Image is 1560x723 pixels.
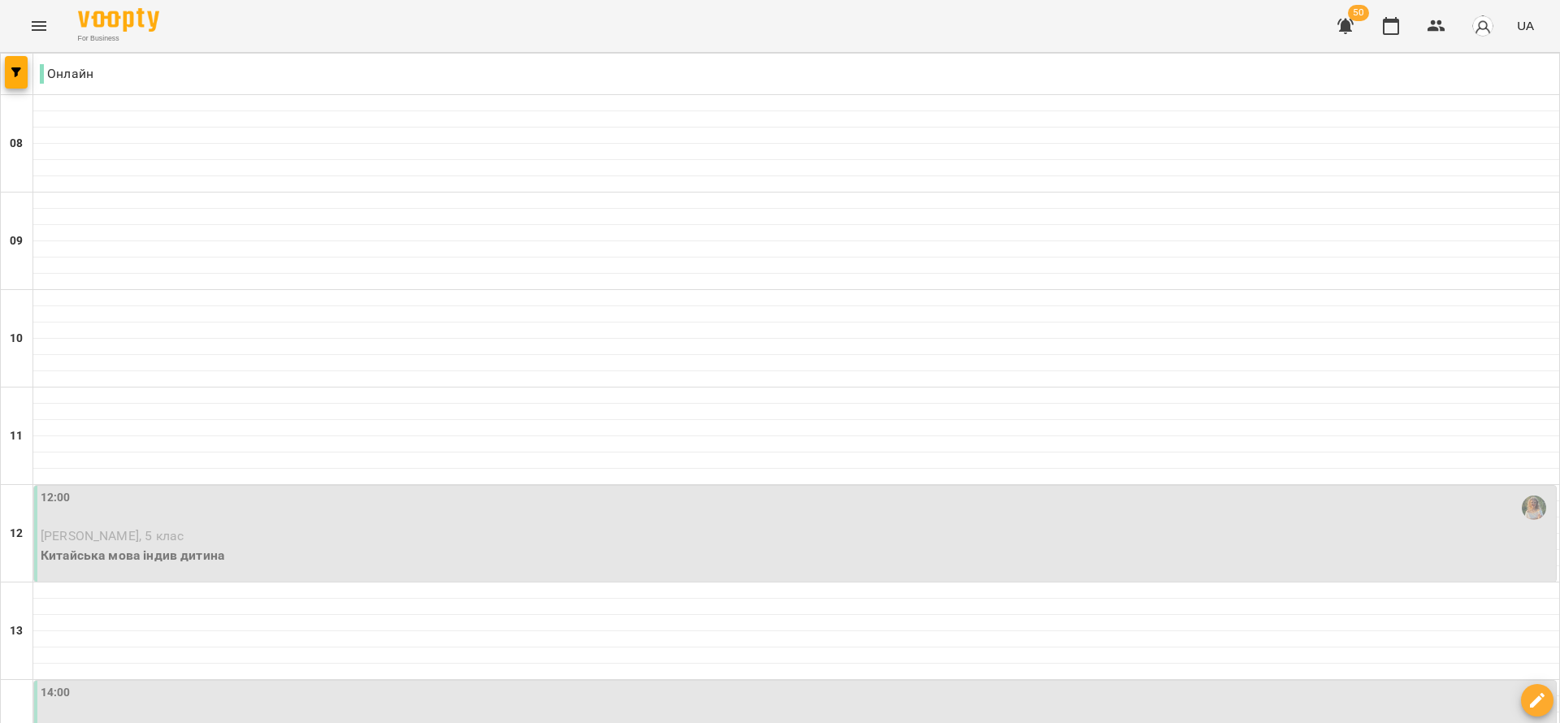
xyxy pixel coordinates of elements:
h6: 13 [10,622,23,640]
h6: 08 [10,135,23,153]
h6: 09 [10,232,23,250]
label: 14:00 [41,684,71,702]
h6: 10 [10,330,23,348]
button: UA [1510,11,1540,41]
span: For Business [78,33,159,44]
h6: 12 [10,525,23,543]
h6: 11 [10,427,23,445]
img: avatar_s.png [1471,15,1494,37]
button: Menu [19,6,58,45]
p: Онлайн [40,64,93,84]
span: 50 [1348,5,1369,21]
span: UA [1517,17,1534,34]
img: Фогараші Євгенія Євгеніївна [1522,496,1546,520]
img: Voopty Logo [78,8,159,32]
label: 12:00 [41,489,71,507]
span: [PERSON_NAME], 5 клас [41,528,184,543]
p: Китайська мова індив дитина [41,546,1553,565]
